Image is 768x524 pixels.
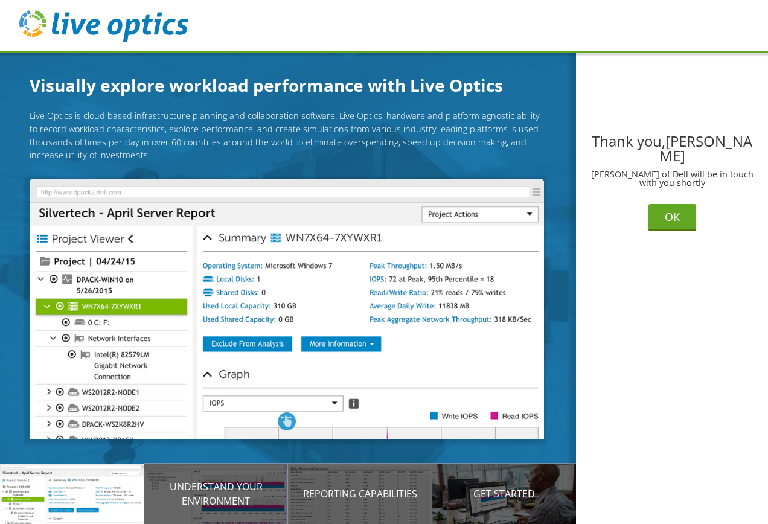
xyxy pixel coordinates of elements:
p: Understand your environment [144,479,289,508]
p: Get Started [432,487,577,501]
button: OK [648,204,696,231]
img: Introducing Live Optics [30,179,544,440]
p: Reporting Capabilities [288,487,432,501]
h1: Visually explore workload performance with Live Optics [30,72,561,98]
p: [PERSON_NAME] of Dell will be in touch with you shortly [586,170,758,188]
p: Live Optics is cloud based infrastructure planning and collaboration software. Live Optics' hardw... [30,109,544,161]
img: live_optics_svg.svg [19,10,188,42]
span: [PERSON_NAME] [659,131,753,165]
h2: Thank you, [586,134,758,163]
